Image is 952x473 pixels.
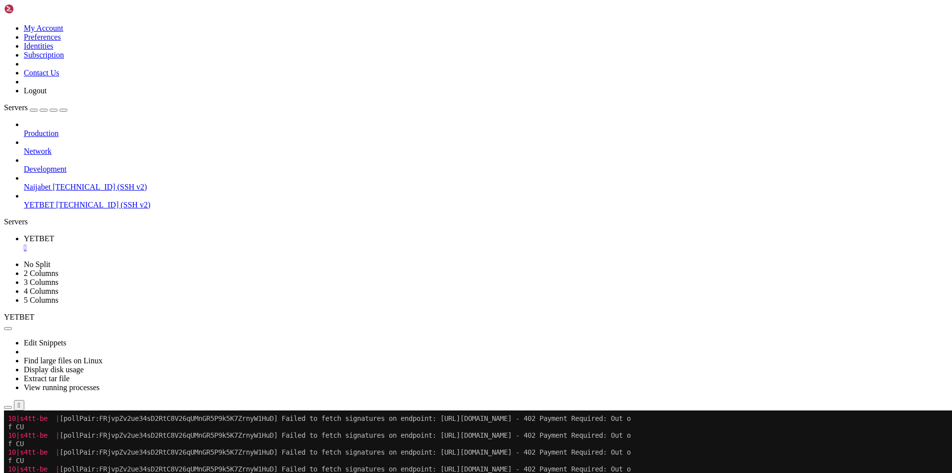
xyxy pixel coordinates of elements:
a: Development [24,165,948,174]
span: │ [16,367,20,375]
span: user [242,367,258,375]
x-row: [pollPair:FRjvpZv2ue34sD2RtC8V26qUMnGR5P9k5K7ZrnyW1HuD] Failed to fetch signatures on endpoint: [... [4,4,823,12]
span: │ [313,384,317,392]
span: Production [24,129,59,137]
x-row: [pollPair:FRjvpZv2ue34sD2RtC8V26qUMnGR5P9k5K7ZrnyW1HuD] Failed to fetch signatures on endpoint: [... [4,38,823,46]
span: │ [36,367,40,375]
span: status [182,367,206,375]
a: My Account [24,24,63,32]
span: [PM2] [4,341,24,349]
x-row: [pollPair:FRjvpZv2ue34sD2RtC8V26qUMnGR5P9k5K7ZrnyW1HuD] Failed to fetch signatures on endpoint: [... [4,88,823,97]
span: ├────┼────────────┼─────────────┼─────────┼─────────┼──────────┼────────┼──────┼───────────┼─────... [4,375,543,383]
span: name [20,367,36,375]
x-row: root@ubuntu:/home/s4tt-be# ^C [4,173,823,181]
span: watching [262,367,294,375]
a: Naijabet [TECHNICAL_ID] (SSH v2) [24,183,948,192]
x-row: [pollPair:FRjvpZv2ue34sD2RtC8V26qUMnGR5P9k5K7ZrnyW1HuD] Failed to fetch signatures on endpoint: [... [4,21,823,29]
x-row: 1 file changed, 5 insertions(+) [4,274,823,282]
span: node_modules [135,325,182,333]
x-row: f CU [4,46,823,55]
span: mode [111,367,127,375]
span: │ [206,367,210,375]
x-row: s4tt-fe default N/A 3017444 25m 11 0% 77.4mb [4,384,823,392]
a: 3 Columns [24,278,59,286]
a: No Split [24,260,51,269]
span: │ [75,367,79,375]
x-row: Applying action deleteProcessId on app [10](ids: [ '10' ]) [4,341,823,350]
span: solana [262,325,286,333]
x-row: f CU [4,122,823,131]
span: 10|s4tt-be | [4,88,56,96]
a: Identities [24,42,54,50]
x-row: root@ubuntu:/home/s4tt-be# ^C [4,164,823,173]
span: │ [107,367,111,375]
span: dist [75,325,91,333]
x-row: src/controllers/paymentController.ts | 5 [4,266,823,274]
span: │ [202,384,206,392]
a:  [24,243,948,252]
span: cpu [210,367,222,375]
span: mem [226,367,238,375]
span: 10|s4tt-be | [4,21,56,29]
x-row: remote: Total 5 (delta 4), reused 5 (delta 4), pack-reused 0 (from 0) [4,215,823,223]
x-row: f CU [4,63,823,71]
div: (64, 47) [271,401,275,409]
span: │ [4,367,8,375]
span: YETBET [4,313,34,321]
a: YETBET [24,234,948,252]
li: YETBET [TECHNICAL_ID] (SSH v2) [24,192,948,209]
span: │ [258,367,262,375]
x-row: Done in 6.96s. [4,308,823,316]
span: Development [24,165,66,173]
span: │ [24,384,28,392]
span: 10|s4tt-be | [4,131,56,138]
x-row: remote: Compressing objects: 100% (1/1), done. [4,206,823,215]
span: [PM2] [4,350,24,358]
span: └────┴────────────┴─────────────┴─────────┴─────────┴──────────┴────────┴──────┴───────────┴─────... [4,392,543,400]
a: Production [24,129,948,138]
span: 10|s4tt-be | [4,55,56,63]
a: Display disk usage [24,365,84,374]
span: $ tsc [4,299,24,307]
span: uptime [147,367,171,375]
span: │ [357,384,361,392]
a: 2 Columns [24,269,59,277]
x-row: LOCKED Tournament: Token Titans GPP $50000, Active: true, End: [DATE]T00:00:01.000Z, Time until e... [4,105,823,114]
span: │ [87,384,91,392]
span: Servers [4,103,28,112]
span: disabled [321,384,353,392]
a: Logout [24,86,47,95]
a: Servers [4,103,67,112]
span: ↺ [175,367,178,375]
x-row: f CU [4,97,823,105]
x-row: root@ubuntu:/home/s4tt-be# la [4,316,823,325]
span: │ [290,384,294,392]
span: [s4tt-be](10) ✓ [24,350,83,358]
a: Edit Snippets [24,338,66,347]
li: Naijabet [TECHNICAL_ID] (SSH v2) [24,174,948,192]
x-row: f CU [4,12,823,21]
a: Preferences [24,33,61,41]
x-row: [pollPair:FRjvpZv2ue34sD2RtC8V26qUMnGR5P9k5K7ZrnyW1HuD] Failed to fetch signatures on endpoint: [... [4,55,823,63]
div:  [18,402,20,409]
a: Find large files on Linux [24,356,103,365]
a: View running processes [24,383,100,392]
span: │ [171,367,175,375]
span: id [8,367,16,375]
span: │ [250,384,254,392]
x-row: root@ubuntu:/home/s4tt-be# yarn build [4,282,823,291]
x-row: 779fa6d..f206a7b master -> origin/master [4,240,823,249]
a: Network [24,147,948,156]
span: │ [175,384,178,392]
x-row: remote: Counting objects: 100% (9/9), done. [4,198,823,206]
a: Contact Us [24,68,59,77]
li: Production [24,120,948,138]
button:  [14,400,24,410]
x-row: remote: Enumerating objects: 9, done. [4,190,823,198]
span: 10|s4tt-be | [4,71,56,79]
span: yarn run v1.22.22 [4,291,71,299]
span: 0 [12,384,16,392]
x-row: f CU [4,139,823,147]
a: YETBET [TECHNICAL_ID] (SSH v2) [24,201,948,209]
x-row: f CU [4,29,823,38]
